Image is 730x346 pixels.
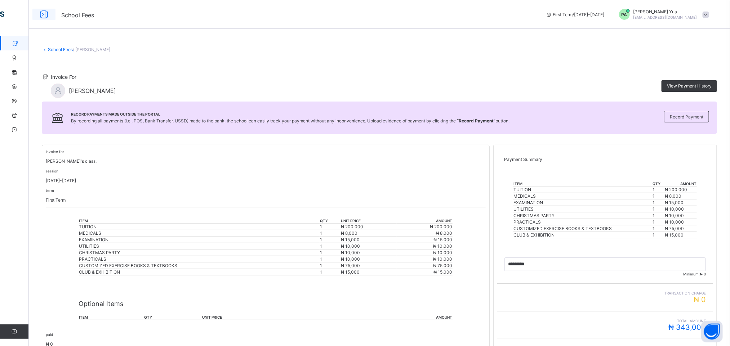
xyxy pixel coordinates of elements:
span: ₦ 75,000 [341,263,360,268]
th: amount [339,315,453,320]
div: CHRISTMAS PARTY [79,250,319,255]
td: CUSTOMIZED EXERCISE BOOKS & TEXTBOOKS [513,225,653,232]
span: ₦ 0 [694,295,706,304]
p: First Term [46,197,486,203]
td: CLUB & EXHIBITION [513,232,653,238]
div: MEDICALS [79,230,319,236]
td: 1 [653,187,665,193]
td: 1 [320,262,340,269]
p: [PERSON_NAME]'s class. [46,158,486,164]
span: Record Payments Made Outside the Portal [71,112,510,116]
a: School Fees [48,47,73,52]
th: unit price [340,218,397,224]
span: ₦ 15,000 [433,269,452,275]
span: View Payment History [667,83,712,89]
span: ₦ 10,000 [665,219,684,225]
span: Transaction charge [504,291,706,295]
p: Payment Summary [504,157,706,162]
td: 1 [653,193,665,199]
th: amount [664,181,697,187]
span: PA [622,12,627,17]
p: Optional Items [79,300,453,307]
td: 1 [653,199,665,206]
td: CHRISTMAS PARTY [513,212,653,219]
td: EXAMINATION [513,199,653,206]
span: session/term information [546,12,605,17]
td: 1 [320,237,340,243]
span: / [PERSON_NAME] [73,47,110,52]
td: MEDICALS [513,193,653,199]
span: [EMAIL_ADDRESS][DOMAIN_NAME] [633,15,697,19]
td: TUITION [513,187,653,193]
span: ₦ 75,000 [665,226,684,231]
span: ₦ 15,000 [433,237,452,242]
span: ₦ 200,000 [430,224,452,229]
div: PRACTICALS [79,256,319,262]
span: Invoice For [51,74,76,80]
td: 1 [320,256,340,262]
div: EXAMINATION [79,237,319,242]
span: ₦ 10,000 [341,243,360,249]
td: 1 [320,243,340,250]
span: ₦ 10,000 [341,250,360,255]
div: CUSTOMIZED EXERCISE BOOKS & TEXTBOOKS [79,263,319,268]
th: unit price [202,315,339,320]
span: ₦ 10,000 [665,213,684,218]
th: qty [320,218,340,224]
td: 1 [320,269,340,275]
span: ₦ 10,000 [341,256,360,262]
span: ₦ 10,000 [665,206,684,212]
span: ₦ 15,000 [341,237,360,242]
small: invoice for [46,149,64,154]
small: term [46,188,54,193]
span: ₦ 10,000 [433,256,452,262]
span: ₦ 15,000 [665,232,684,238]
span: ₦ 343,000 [668,323,706,332]
span: ₦ 0 [700,272,706,276]
span: Minimum: [504,272,706,276]
td: 1 [653,206,665,212]
td: 1 [653,212,665,219]
span: Record Payment [670,114,703,120]
small: session [46,169,58,173]
small: paid [46,332,53,337]
span: [PERSON_NAME] Yua [633,9,697,14]
span: ₦ 10,000 [433,243,452,249]
div: TUITION [79,224,319,229]
th: qty [653,181,665,187]
th: amount [397,218,453,224]
span: ₦ 8,000 [436,230,452,236]
td: 1 [653,219,665,225]
span: [PERSON_NAME] [69,87,116,94]
div: PaulYua [612,9,713,20]
td: 1 [320,224,340,230]
div: CLUB & EXHIBITION [79,269,319,275]
td: 1 [653,232,665,238]
td: 1 [320,250,340,256]
span: School Fees [61,12,94,19]
th: item [79,218,320,224]
td: 1 [653,225,665,232]
th: item [513,181,653,187]
span: By recording all payments (i.e., POS, Bank Transfer, USSD) made to the bank, the school can easil... [71,118,510,123]
th: qty [144,315,202,320]
td: PRACTICALS [513,219,653,225]
td: UTILITIES [513,206,653,212]
span: ₦ 8,000 [341,230,357,236]
p: [DATE]-[DATE] [46,178,486,183]
span: ₦ 200,000 [341,224,363,229]
th: item [79,315,144,320]
span: ₦ 75,000 [433,263,452,268]
b: “Record Payment” [457,118,496,123]
span: ₦ 15,000 [665,200,684,205]
button: Open asap [701,321,723,342]
span: ₦ 10,000 [433,250,452,255]
span: Total Amount [504,319,706,323]
span: ₦ 15,000 [341,269,360,275]
td: 1 [320,230,340,237]
span: ₦ 200,000 [665,187,687,192]
span: ₦ 8,000 [665,193,681,199]
div: UTILITIES [79,243,319,249]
